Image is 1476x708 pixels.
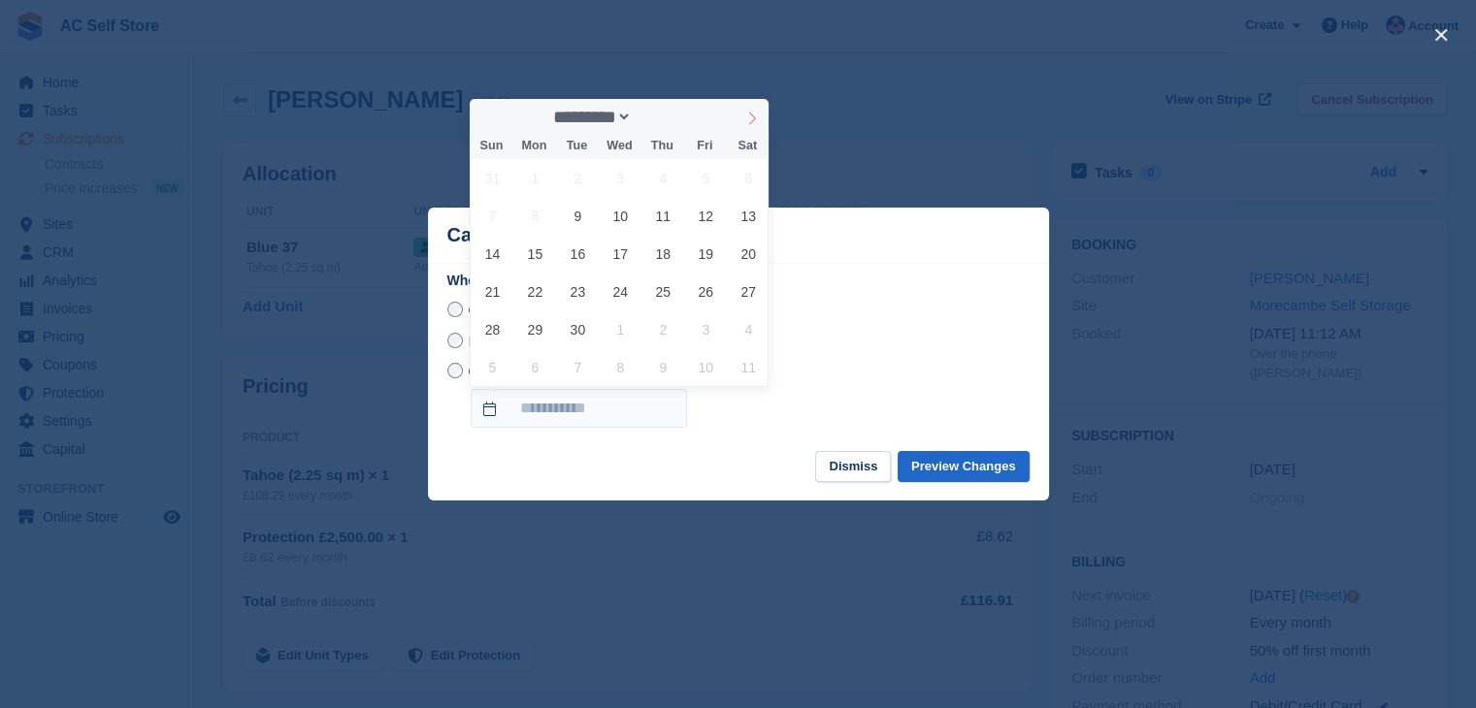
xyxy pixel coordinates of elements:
[730,348,768,386] span: October 11, 2025
[815,451,891,483] button: Dismiss
[559,273,597,310] span: September 23, 2025
[474,348,511,386] span: October 5, 2025
[602,310,640,348] span: October 1, 2025
[516,310,554,348] span: September 29, 2025
[447,271,1030,291] label: When do you want to cancel the subscription?
[640,140,683,152] span: Thu
[447,302,463,317] input: Cancel at end of term - [DATE]
[516,159,554,197] span: September 1, 2025
[474,310,511,348] span: September 28, 2025
[644,235,682,273] span: September 18, 2025
[687,159,725,197] span: September 5, 2025
[447,333,463,348] input: Immediately
[644,310,682,348] span: October 2, 2025
[559,348,597,386] span: October 7, 2025
[474,197,511,235] span: September 7, 2025
[730,159,768,197] span: September 6, 2025
[516,348,554,386] span: October 6, 2025
[687,197,725,235] span: September 12, 2025
[516,235,554,273] span: September 15, 2025
[687,310,725,348] span: October 3, 2025
[468,303,652,318] span: Cancel at end of term - [DATE]
[470,140,512,152] span: Sun
[559,159,597,197] span: September 2, 2025
[687,273,725,310] span: September 26, 2025
[559,235,597,273] span: September 16, 2025
[730,197,768,235] span: September 13, 2025
[1426,19,1457,50] button: close
[602,348,640,386] span: October 8, 2025
[730,273,768,310] span: September 27, 2025
[546,107,632,127] select: Month
[687,235,725,273] span: September 19, 2025
[474,273,511,310] span: September 21, 2025
[602,159,640,197] span: September 3, 2025
[474,159,511,197] span: August 31, 2025
[559,197,597,235] span: September 9, 2025
[644,273,682,310] span: September 25, 2025
[447,363,463,378] input: On a custom date
[898,451,1030,483] button: Preview Changes
[474,235,511,273] span: September 14, 2025
[516,197,554,235] span: September 8, 2025
[632,107,693,127] input: Year
[687,348,725,386] span: October 10, 2025
[644,348,682,386] span: October 9, 2025
[602,273,640,310] span: September 24, 2025
[471,389,687,428] input: On a custom date
[512,140,555,152] span: Mon
[726,140,769,152] span: Sat
[447,224,635,246] p: Cancel Subscription
[730,235,768,273] span: September 20, 2025
[555,140,598,152] span: Tue
[602,197,640,235] span: September 10, 2025
[559,310,597,348] span: September 30, 2025
[516,273,554,310] span: September 22, 2025
[683,140,726,152] span: Fri
[602,235,640,273] span: September 17, 2025
[644,159,682,197] span: September 4, 2025
[468,364,575,379] span: On a custom date
[644,197,682,235] span: September 11, 2025
[730,310,768,348] span: October 4, 2025
[468,334,541,349] span: Immediately
[598,140,640,152] span: Wed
